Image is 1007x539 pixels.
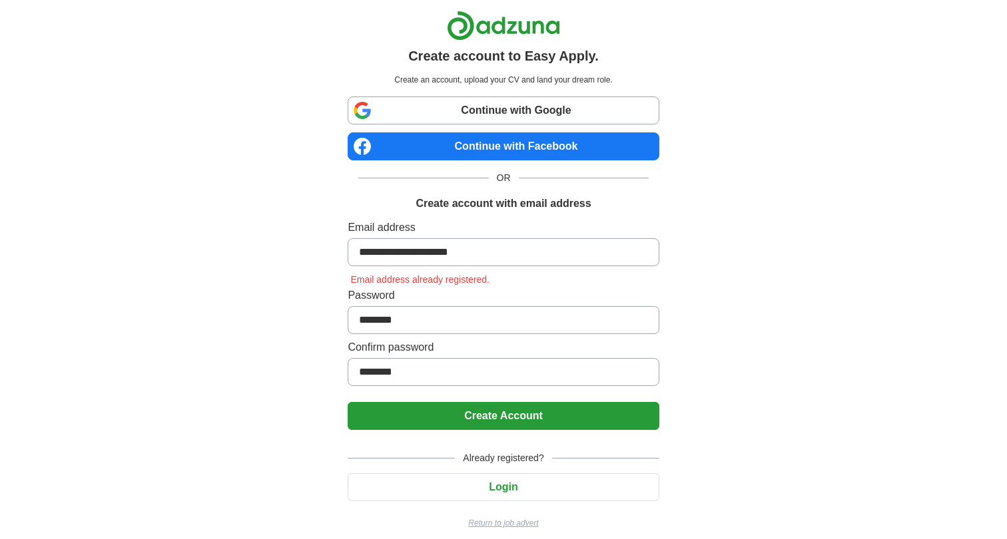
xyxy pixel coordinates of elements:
a: Continue with Google [348,96,659,124]
a: Return to job advert [348,517,659,529]
h1: Create account to Easy Apply. [408,46,599,66]
button: Login [348,473,659,501]
label: Confirm password [348,339,659,355]
span: Email address already registered. [348,274,492,285]
p: Create an account, upload your CV and land your dream role. [350,74,656,86]
img: Adzuna logo [447,11,560,41]
a: Login [348,481,659,492]
span: OR [489,171,519,185]
a: Continue with Facebook [348,132,659,160]
h1: Create account with email address [416,196,591,212]
button: Create Account [348,402,659,430]
label: Password [348,287,659,303]
span: Already registered? [455,451,551,465]
label: Email address [348,220,659,236]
